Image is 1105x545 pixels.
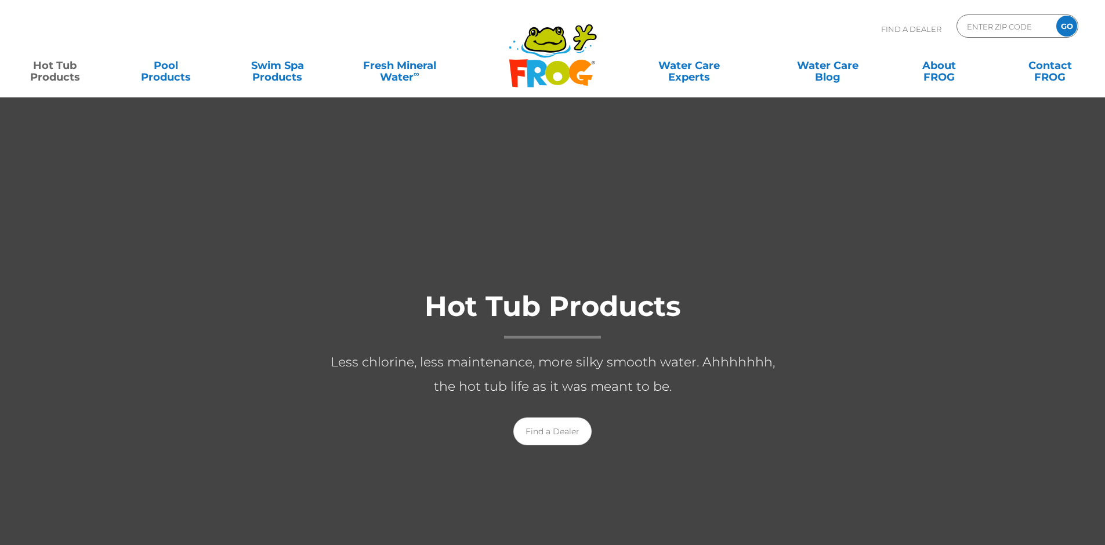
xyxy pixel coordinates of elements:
[619,54,759,77] a: Water CareExperts
[414,69,419,78] sup: ∞
[1056,16,1077,37] input: GO
[345,54,454,77] a: Fresh MineralWater∞
[123,54,209,77] a: PoolProducts
[784,54,871,77] a: Water CareBlog
[966,18,1044,35] input: Zip Code Form
[896,54,982,77] a: AboutFROG
[513,417,592,445] a: Find a Dealer
[321,350,785,399] p: Less chlorine, less maintenance, more silky smooth water. Ahhhhhhh, the hot tub life as it was me...
[321,291,785,339] h1: Hot Tub Products
[1007,54,1093,77] a: ContactFROG
[12,54,98,77] a: Hot TubProducts
[234,54,321,77] a: Swim SpaProducts
[881,14,941,43] p: Find A Dealer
